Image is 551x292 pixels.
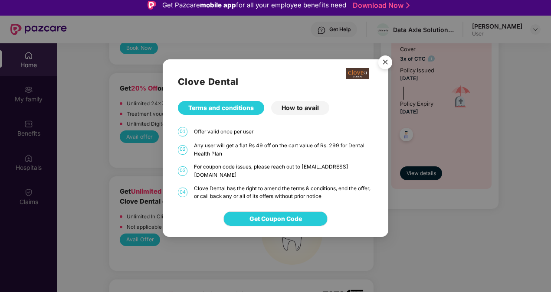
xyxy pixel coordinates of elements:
span: 04 [178,188,187,197]
img: clove-dental%20png.png [346,68,369,79]
a: Download Now [353,1,407,10]
div: Any user will get a flat Rs 49 off on the cart value of Rs. 299 for Dental Health Plan [194,142,373,158]
strong: mobile app [200,1,236,9]
span: Get Coupon Code [249,214,302,224]
img: Logo [148,1,156,10]
div: Clove Dental has the right to amend the terms & conditions, end the offer, or call back any or al... [194,185,373,201]
div: For coupon code issues, please reach out to [EMAIL_ADDRESS][DOMAIN_NAME] [194,163,373,179]
h2: Clove Dental [178,75,373,89]
span: 02 [178,145,187,155]
div: Offer valid once per user [194,128,373,136]
div: Terms and conditions [178,101,264,115]
img: Stroke [406,1,410,10]
button: Close [373,51,397,75]
img: svg+xml;base64,PHN2ZyB4bWxucz0iaHR0cDovL3d3dy53My5vcmcvMjAwMC9zdmciIHdpZHRoPSI1NiIgaGVpZ2h0PSI1Ni... [373,52,397,76]
div: How to avail [271,101,329,115]
span: 01 [178,127,187,136]
span: 03 [178,166,187,176]
button: Get Coupon Code [223,211,328,226]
